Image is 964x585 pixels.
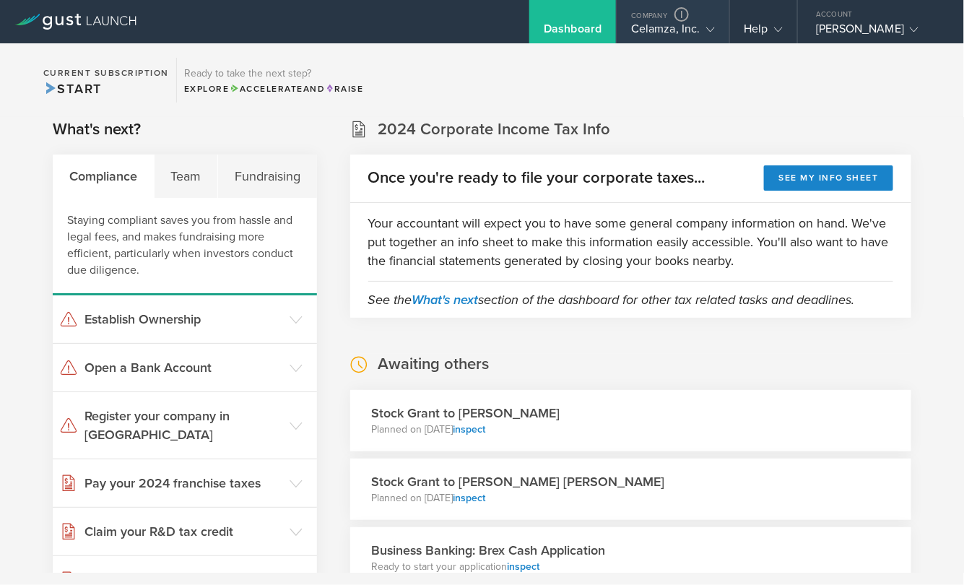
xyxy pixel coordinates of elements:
p: Planned on [DATE] [372,422,560,437]
a: inspect [453,423,486,435]
span: and [230,84,326,94]
h3: Ready to take the next step? [184,69,363,79]
iframe: Chat Widget [892,516,964,585]
div: Staying compliant saves you from hassle and legal fees, and makes fundraising more efficient, par... [53,198,317,295]
div: Explore [184,82,363,95]
h3: Claim your R&D tax credit [84,522,282,541]
h2: Current Subscription [43,69,169,77]
p: Planned on [DATE] [372,491,665,506]
em: See the section of the dashboard for other tax related tasks and deadlines. [368,292,855,308]
div: Fundraising [218,155,317,198]
div: Help [744,22,783,43]
a: inspect [453,492,486,504]
div: Celamza, Inc. [631,22,714,43]
span: Accelerate [230,84,303,94]
h2: Awaiting others [378,354,490,375]
button: See my info sheet [764,165,893,191]
h3: Open a Bank Account [84,358,282,377]
div: [PERSON_NAME] [816,22,939,43]
p: Ready to start your application [372,560,606,574]
div: Compliance [53,155,155,198]
h2: 2024 Corporate Income Tax Info [378,119,611,140]
h3: Pay your 2024 franchise taxes [84,474,282,493]
a: inspect [508,560,540,573]
span: Raise [325,84,363,94]
div: Team [155,155,219,198]
p: Your accountant will expect you to have some general company information on hand. We've put toget... [368,214,893,270]
div: Ready to take the next step?ExploreAccelerateandRaise [176,58,370,103]
div: Dashboard [544,22,602,43]
h3: Establish Ownership [84,310,282,329]
h3: Business Banking: Brex Cash Application [372,541,606,560]
h3: Register your company in [GEOGRAPHIC_DATA] [84,407,282,444]
h3: Stock Grant to [PERSON_NAME] [372,404,560,422]
h2: What's next? [53,119,141,140]
a: What's next [412,292,479,308]
h2: Once you're ready to file your corporate taxes... [368,168,705,188]
span: Start [43,81,102,97]
h3: Stock Grant to [PERSON_NAME] [PERSON_NAME] [372,472,665,491]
